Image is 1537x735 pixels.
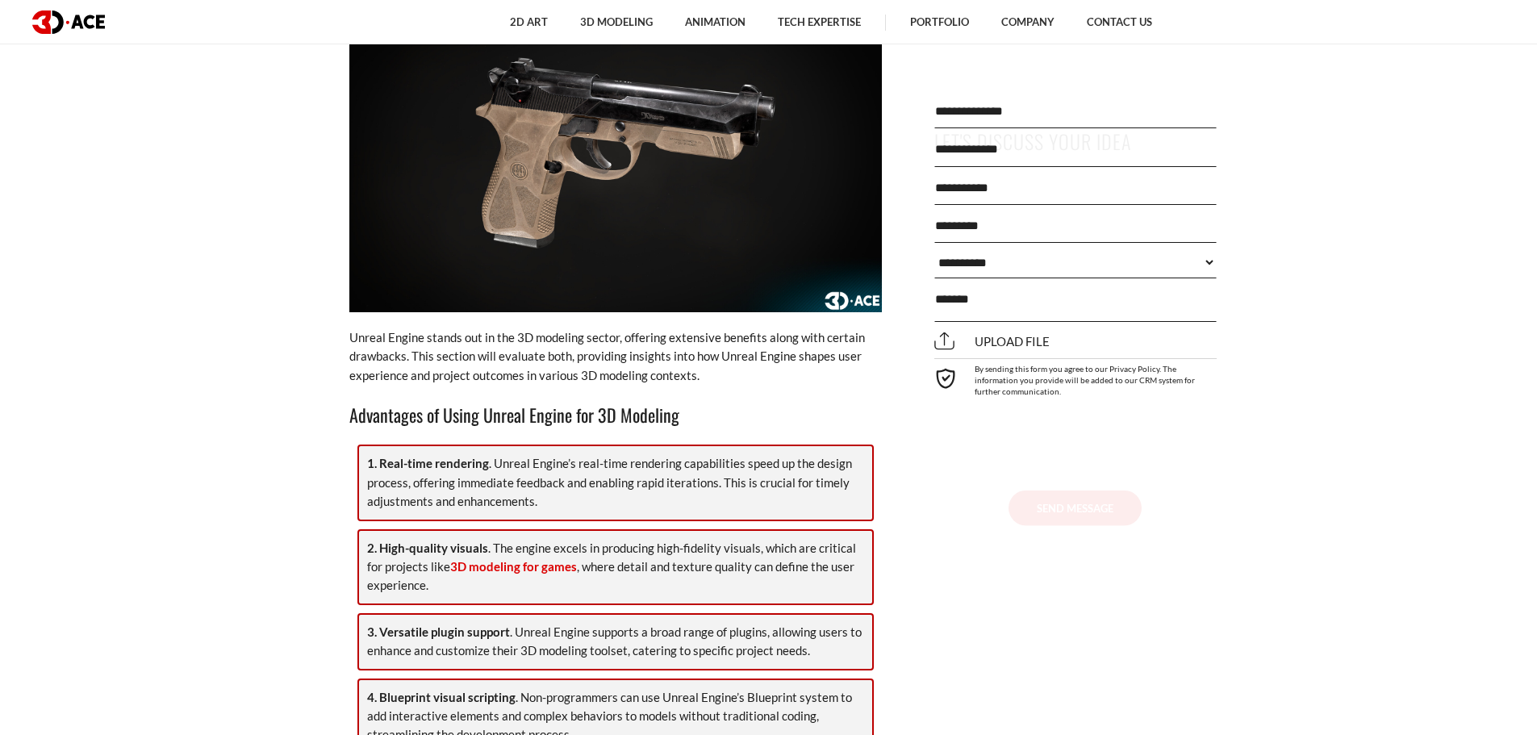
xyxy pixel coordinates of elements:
[367,541,488,555] strong: 2. High-quality visuals
[450,559,577,574] a: 3D modeling for games
[357,445,874,520] div: . Unreal Engine’s real-time rendering capabilities speed up the design process, offering immediat...
[357,613,874,670] div: . Unreal Engine supports a broad range of plugins, allowing users to enhance and customize their ...
[934,358,1217,397] div: By sending this form you agree to our Privacy Policy. The information you provide will be added t...
[367,456,489,470] strong: 1. Real-time rendering
[349,328,882,385] p: Unreal Engine stands out in the 3D modeling sector, offering extensive benefits along with certai...
[349,401,882,428] h3: Advantages of Using Unreal Engine for 3D Modeling
[367,690,516,704] strong: 4. Blueprint visual scripting
[357,529,874,605] div: . The engine excels in producing high-fidelity visuals, which are critical for projects like , wh...
[934,56,1217,92] p: Let's Discuss Your Idea
[32,10,105,34] img: logo dark
[367,624,510,639] strong: 3. Versatile plugin support
[1009,423,1142,458] button: SEND MESSAGE
[934,334,1050,349] span: Upload file
[349,13,882,312] img: 3D beretta pistol for UE gaming project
